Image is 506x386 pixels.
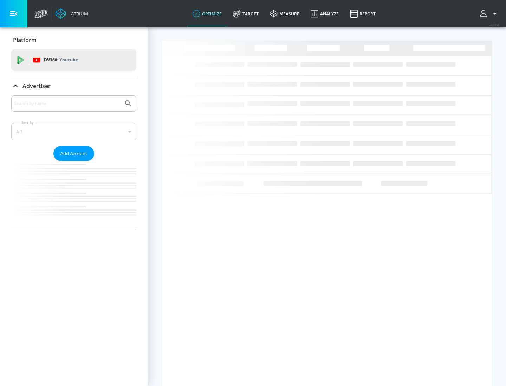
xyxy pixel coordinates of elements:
[44,56,78,64] p: DV360:
[22,82,51,90] p: Advertiser
[11,161,136,229] nav: list of Advertiser
[11,49,136,71] div: DV360: Youtube
[11,95,136,229] div: Advertiser
[14,99,121,108] input: Search by name
[305,1,344,26] a: Analyze
[56,8,88,19] a: Atrium
[344,1,381,26] a: Report
[187,1,227,26] a: optimize
[11,76,136,96] div: Advertiser
[227,1,264,26] a: Target
[489,23,499,27] span: v 4.32.0
[68,11,88,17] div: Atrium
[20,120,35,125] label: Sort By
[264,1,305,26] a: measure
[59,56,78,64] p: Youtube
[60,149,87,158] span: Add Account
[11,123,136,140] div: A-Z
[13,36,37,44] p: Platform
[53,146,94,161] button: Add Account
[11,30,136,50] div: Platform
